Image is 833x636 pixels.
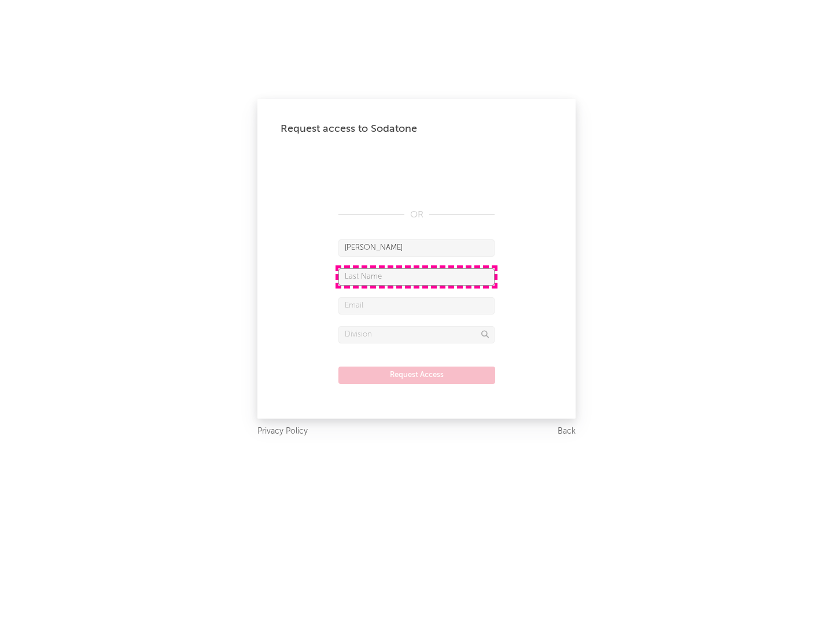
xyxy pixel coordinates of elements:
input: Division [338,326,495,343]
input: Email [338,297,495,315]
input: Last Name [338,268,495,286]
button: Request Access [338,367,495,384]
input: First Name [338,239,495,257]
div: Request access to Sodatone [281,122,552,136]
div: OR [338,208,495,222]
a: Privacy Policy [257,424,308,439]
a: Back [558,424,576,439]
